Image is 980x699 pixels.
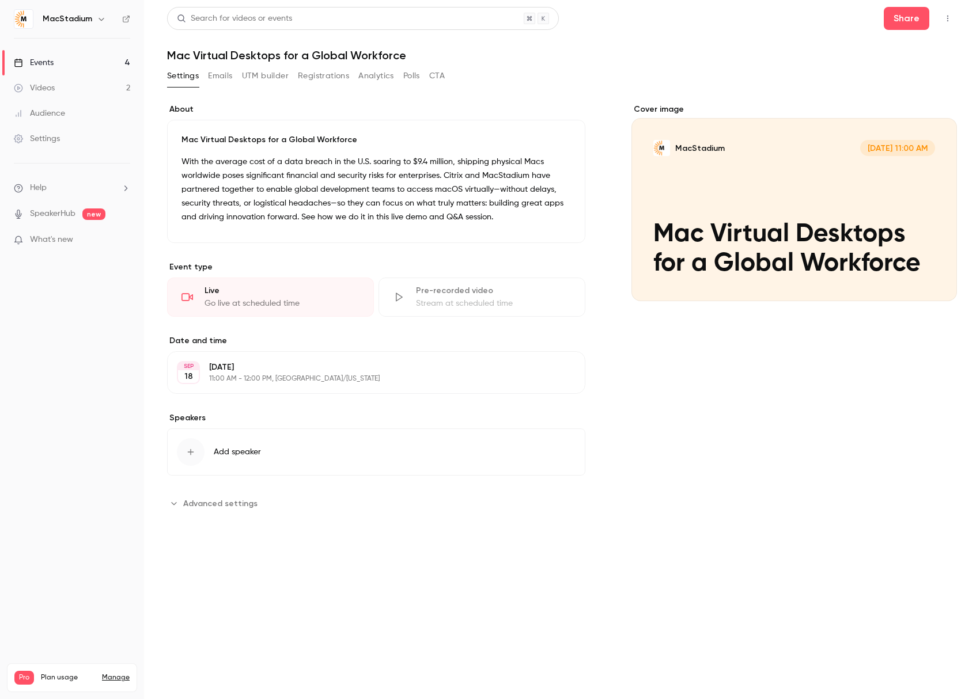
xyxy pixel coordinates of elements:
[43,13,92,25] h6: MacStadium
[358,67,394,85] button: Analytics
[14,133,60,145] div: Settings
[209,374,524,383] p: 11:00 AM - 12:00 PM, [GEOGRAPHIC_DATA]/[US_STATE]
[14,182,130,194] li: help-dropdown-opener
[184,371,193,382] p: 18
[14,57,54,69] div: Events
[167,261,585,273] p: Event type
[14,10,33,28] img: MacStadium
[167,104,585,115] label: About
[205,298,360,309] div: Go live at scheduled time
[167,335,585,347] label: Date and time
[205,285,360,297] div: Live
[167,428,585,476] button: Add speaker
[208,67,232,85] button: Emails
[884,7,929,30] button: Share
[298,67,349,85] button: Registrations
[177,13,292,25] div: Search for videos or events
[14,108,65,119] div: Audience
[178,362,199,370] div: SEP
[30,234,73,246] span: What's new
[403,67,420,85] button: Polls
[416,298,571,309] div: Stream at scheduled time
[30,208,75,220] a: SpeakerHub
[183,497,258,510] span: Advanced settings
[214,446,261,458] span: Add speaker
[429,67,445,85] button: CTA
[416,285,571,297] div: Pre-recorded video
[41,673,95,682] span: Plan usage
[30,182,47,194] span: Help
[14,671,34,685] span: Pro
[167,48,957,62] h1: Mac Virtual Desktops for a Global Workforce
[14,82,55,94] div: Videos
[181,155,571,224] p: With the average cost of a data breach in the U.S. soaring to $9.4 million, shipping physical Mac...
[167,494,264,512] button: Advanced settings
[631,104,957,115] label: Cover image
[82,208,105,220] span: new
[167,67,199,85] button: Settings
[167,278,374,317] div: LiveGo live at scheduled time
[167,494,585,512] section: Advanced settings
[631,104,957,301] section: Cover image
[379,278,585,317] div: Pre-recorded videoStream at scheduled time
[242,67,289,85] button: UTM builder
[102,673,130,682] a: Manage
[209,362,524,373] p: [DATE]
[167,412,585,424] label: Speakers
[181,134,571,146] p: Mac Virtual Desktops for a Global Workforce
